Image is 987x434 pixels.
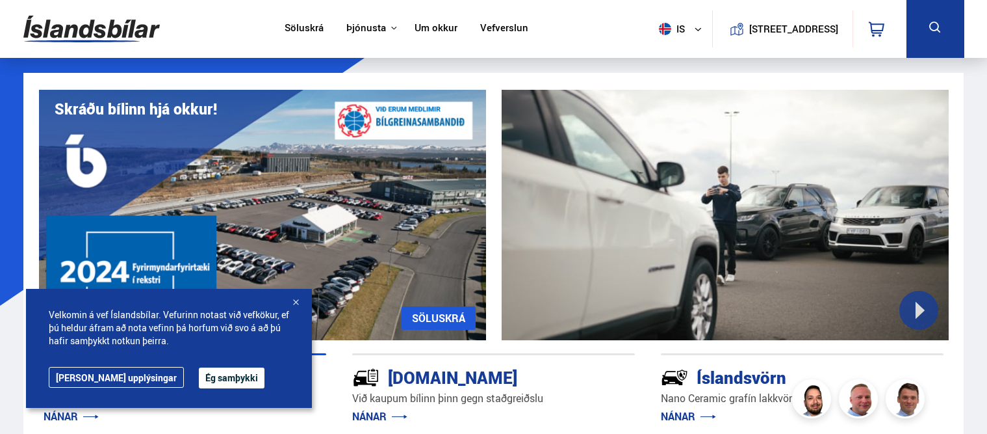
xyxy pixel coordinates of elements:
[794,381,833,420] img: nhp88E3Fdnt1Opn2.png
[39,90,486,340] img: eKx6w-_Home_640_.png
[346,22,386,34] button: Þjónusta
[661,364,688,391] img: -Svtn6bYgwAsiwNX.svg
[654,23,686,35] span: is
[49,367,184,388] a: [PERSON_NAME] upplýsingar
[754,23,834,34] button: [STREET_ADDRESS]
[23,8,160,50] img: G0Ugv5HjCgRt.svg
[719,10,845,47] a: [STREET_ADDRESS]
[661,391,943,406] p: Nano Ceramic grafín lakkvörn
[402,306,476,330] a: SÖLUSKRÁ
[415,22,457,36] a: Um okkur
[480,22,528,36] a: Vefverslun
[654,10,712,48] button: is
[841,381,880,420] img: siFngHWaQ9KaOqBr.png
[55,100,217,118] h1: Skráðu bílinn hjá okkur!
[352,364,379,391] img: tr5P-W3DuiFaO7aO.svg
[888,381,927,420] img: FbJEzSuNWCJXmdc-.webp
[352,365,589,388] div: [DOMAIN_NAME]
[352,391,635,406] p: Við kaupum bílinn þinn gegn staðgreiðslu
[199,368,264,388] button: Ég samþykki
[659,23,671,35] img: svg+xml;base64,PHN2ZyB4bWxucz0iaHR0cDovL3d3dy53My5vcmcvMjAwMC9zdmciIHdpZHRoPSI1MTIiIGhlaWdodD0iNT...
[285,22,324,36] a: Söluskrá
[661,409,716,424] a: NÁNAR
[661,365,897,388] div: Íslandsvörn
[352,409,407,424] a: NÁNAR
[44,409,99,424] a: NÁNAR
[49,308,289,347] span: Velkomin á vef Íslandsbílar. Vefurinn notast við vefkökur, ef þú heldur áfram að nota vefinn þá h...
